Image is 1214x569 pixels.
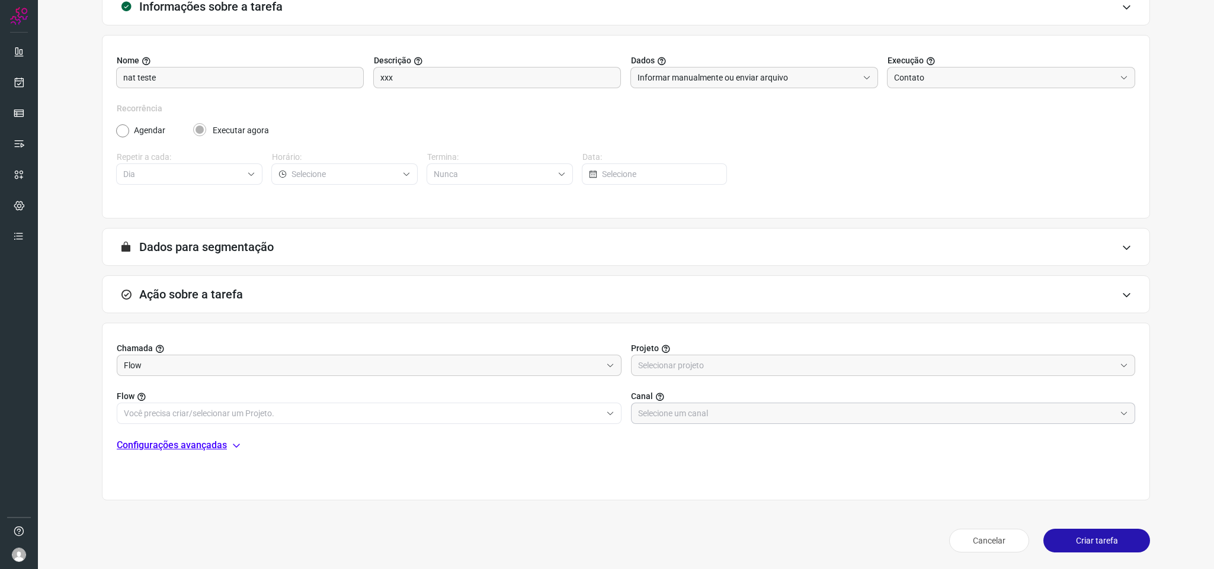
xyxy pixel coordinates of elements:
[427,151,573,163] label: Termina:
[638,67,859,88] input: Selecione o tipo de envio
[117,151,262,163] label: Repetir a cada:
[434,164,553,184] input: Selecione
[117,102,1135,115] label: Recorrência
[374,54,411,67] span: Descrição
[272,151,418,163] label: Horário:
[631,54,655,67] span: Dados
[124,403,601,423] input: Você precisa criar/selecionar um Projeto.
[638,355,1116,375] input: Selecionar projeto
[10,7,28,25] img: Logo
[638,403,1116,423] input: Selecione um canal
[631,390,653,403] span: Canal
[123,67,357,88] input: Digite o nome para a sua tarefa.
[117,390,134,403] span: Flow
[139,240,274,254] h3: Dados para segmentação
[894,67,1115,88] input: Selecione o tipo de envio
[12,548,26,562] img: avatar-user-boy.jpg
[117,342,153,355] span: Chamada
[139,287,243,301] h3: Ação sobre a tarefa
[213,124,269,137] label: Executar agora
[134,124,165,137] label: Agendar
[380,67,614,88] input: Forneça uma breve descrição da sua tarefa.
[949,529,1029,552] button: Cancelar
[582,151,728,163] label: Data:
[1043,529,1150,552] button: Criar tarefa
[292,164,398,184] input: Selecione
[117,438,227,452] p: Configurações avançadas
[602,164,720,184] input: Selecione
[888,54,924,67] span: Execução
[117,54,139,67] span: Nome
[124,355,601,375] input: Selecionar projeto
[123,164,242,184] input: Selecione
[631,342,659,355] span: Projeto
